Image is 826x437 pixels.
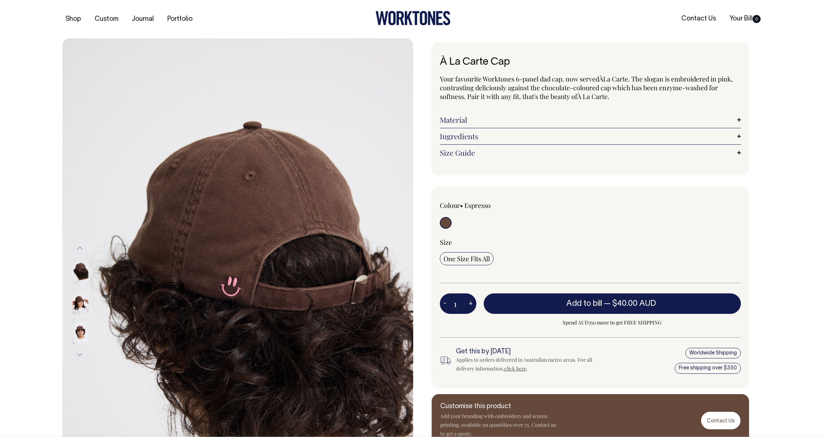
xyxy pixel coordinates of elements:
[753,15,761,23] span: 0
[72,289,88,314] img: espresso
[440,115,741,124] a: Material
[440,148,741,157] a: Size Guide
[484,318,741,327] span: Spend AUD350 more to get FREE SHIPPING
[456,356,604,373] div: Applies to orders delivered in Australian metro areas. For all delivery information, .
[440,83,718,101] span: nzyme-washed for softness. Pair it with any fit, that's the beauty of À La Carte.
[440,252,494,265] input: One Size Fits All
[440,238,741,247] div: Size
[612,300,656,307] span: $40.00 AUD
[678,13,719,25] a: Contact Us
[701,412,741,429] a: Contact Us
[456,348,604,356] h6: Get this by [DATE]
[440,296,450,311] button: -
[72,259,88,284] img: espresso
[444,254,490,263] span: One Size Fits All
[599,75,603,83] span: À
[92,13,121,25] a: Custom
[440,132,741,141] a: Ingredients
[465,296,476,311] button: +
[464,201,491,210] label: Espresso
[566,300,602,307] span: Add to bill
[440,201,560,210] div: Colour
[460,201,463,210] span: •
[504,365,526,372] a: click here
[62,13,84,25] a: Shop
[164,13,195,25] a: Portfolio
[440,75,741,101] p: Your favourite Worktones 6-panel dad cap, now served La Carte. The slogan is embroidered in pink,...
[440,57,741,68] h1: À La Carte Cap
[75,346,85,363] button: Next
[72,319,88,344] img: espresso
[440,403,557,410] h6: Customise this product
[129,13,157,25] a: Journal
[484,293,741,314] button: Add to bill —$40.00 AUD
[604,300,658,307] span: —
[727,13,764,25] a: Your Bill0
[75,240,85,256] button: Previous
